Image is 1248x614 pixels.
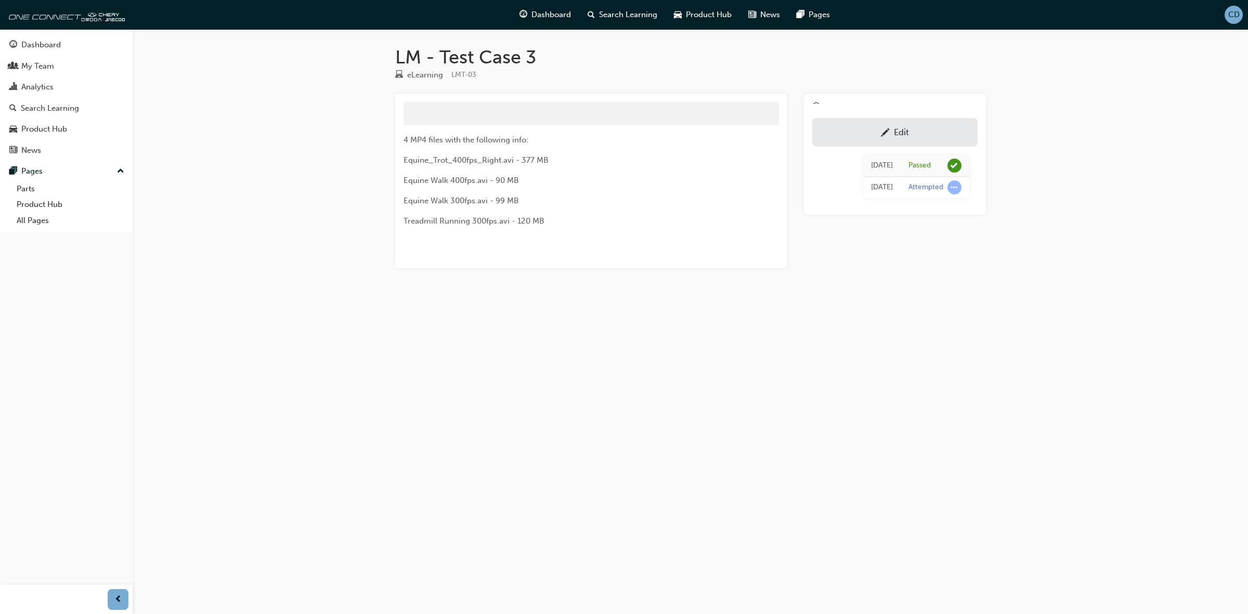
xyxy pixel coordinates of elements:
div: Edit [894,127,909,137]
span: Treadmill Running 300fps.avi - 120 MB [404,216,544,226]
span: learningRecordVerb_ATTEMPT-icon [947,180,961,194]
span: Equine Walk 400fps.avi - 90 MB [404,176,519,185]
span: Equine Walk 300fps.avi - 99 MB [404,196,519,205]
button: CD [1225,6,1243,24]
a: Product Hub [12,197,128,213]
span: Equine_Trot_400fps_Right.avi - 377 MB [404,155,549,165]
span: learningResourceType_ELEARNING-icon [395,71,403,80]
span: news-icon [748,8,756,21]
span: chart-icon [9,83,17,92]
div: Fri Aug 22 2025 15:37:19 GMT+1000 (Australian Eastern Standard Time) [871,160,893,172]
div: My Team [21,60,54,72]
span: learningRecordVerb_PASS-icon [947,159,961,173]
span: guage-icon [519,8,527,21]
span: pages-icon [797,8,804,21]
div: News [21,145,41,156]
span: guage-icon [9,41,17,50]
button: DashboardMy TeamAnalyticsSearch LearningProduct HubNews [4,33,128,162]
div: Type [395,69,443,82]
a: Parts [12,181,128,197]
div: Analytics [21,81,54,93]
a: Product Hub [4,120,128,139]
span: pages-icon [9,167,17,176]
a: Analytics [4,77,128,97]
button: Pages [4,162,128,181]
a: My Team [4,57,128,76]
span: search-icon [9,104,17,113]
span: Product Hub [686,9,732,21]
span: Pages [809,9,830,21]
span: up-icon [117,165,124,178]
div: Pages [21,165,43,177]
span: prev-icon [114,593,122,606]
a: Edit [812,118,978,147]
a: News [4,141,128,160]
a: car-iconProduct Hub [666,4,740,25]
div: Dashboard [21,39,61,51]
div: eLearning [407,69,443,81]
span: car-icon [674,8,682,21]
a: search-iconSearch Learning [579,4,666,25]
a: All Pages [12,213,128,229]
a: guage-iconDashboard [511,4,579,25]
span: news-icon [9,146,17,155]
a: Dashboard [4,35,128,55]
div: Fri Aug 22 2025 15:29:50 GMT+1000 (Australian Eastern Standard Time) [871,181,893,193]
span: 4 MP4 files with the following info: [404,135,528,145]
img: cheryconnect [5,4,125,25]
h1: LM - Test Case 3 [395,46,986,69]
span: Dashboard [531,9,571,21]
a: news-iconNews [740,4,788,25]
span: pencil-icon [881,128,890,139]
span: car-icon [9,125,17,134]
span: Learning resource code [451,70,476,79]
div: Attempted [908,182,943,192]
div: Search Learning [21,102,79,114]
span: CD [1228,9,1240,21]
div: Passed [908,161,931,171]
a: pages-iconPages [788,4,838,25]
span: Search Learning [599,9,657,21]
a: Search Learning [4,99,128,118]
span: search-icon [588,8,595,21]
div: Product Hub [21,123,67,135]
span: News [760,9,780,21]
span: people-icon [9,62,17,71]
